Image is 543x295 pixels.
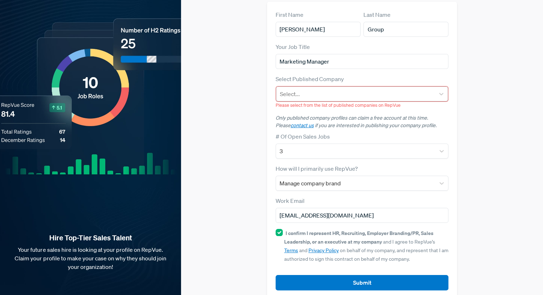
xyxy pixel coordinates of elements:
p: Only published company profiles can claim a free account at this time. Please if you are interest... [276,114,448,129]
input: Title [276,54,448,69]
label: # Of Open Sales Jobs [276,132,330,141]
strong: Hire Top-Tier Sales Talent [11,233,170,242]
label: First Name [276,10,303,19]
label: Your Job Title [276,42,310,51]
input: First Name [276,22,361,37]
label: Last Name [363,10,391,19]
a: Privacy Policy [308,247,339,254]
p: Please select from the list of published companies on RepVue [276,102,448,109]
input: Last Name [363,22,448,37]
label: How will I primarily use RepVue? [276,164,358,173]
p: Your future sales hire is looking at your profile on RepVue. Claim your profile to make your case... [11,245,170,271]
span: and I agree to RepVue’s and on behalf of my company, and represent that I am authorized to sign t... [284,230,448,262]
strong: I confirm I represent HR, Recruiting, Employer Branding/PR, Sales Leadership, or an executive at ... [284,230,433,245]
label: Work Email [276,196,305,205]
a: Terms [284,247,298,254]
input: Email [276,208,448,223]
a: contact us [291,122,314,129]
button: Submit [276,275,448,290]
label: Select Published Company [276,75,344,83]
